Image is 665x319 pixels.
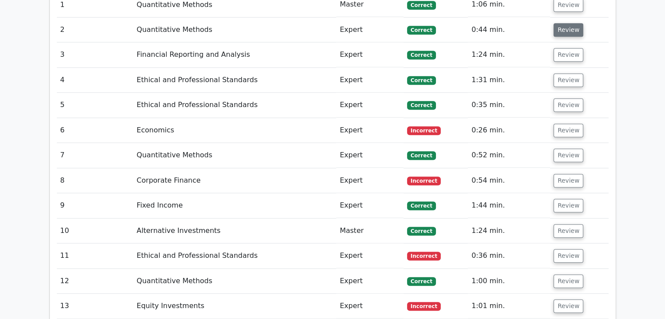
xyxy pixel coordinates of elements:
td: 5 [57,93,133,118]
td: 4 [57,68,133,93]
span: Correct [407,26,435,35]
span: Incorrect [407,177,441,185]
td: Expert [336,68,404,93]
td: Expert [336,93,404,118]
td: 0:36 min. [468,243,550,268]
button: Review [554,174,583,187]
td: 1:24 min. [468,218,550,243]
td: Quantitative Methods [133,143,337,168]
td: 8 [57,168,133,193]
td: Expert [336,17,404,42]
td: 0:44 min. [468,17,550,42]
td: 12 [57,269,133,294]
td: Expert [336,243,404,268]
td: 1:44 min. [468,193,550,218]
td: Master [336,218,404,243]
td: Expert [336,193,404,218]
td: Expert [336,118,404,143]
span: Correct [407,76,435,85]
td: 1:00 min. [468,269,550,294]
td: 2 [57,17,133,42]
td: 9 [57,193,133,218]
button: Review [554,299,583,313]
td: 1:31 min. [468,68,550,93]
button: Review [554,149,583,162]
td: 7 [57,143,133,168]
td: Expert [336,42,404,67]
td: Expert [336,168,404,193]
td: 0:54 min. [468,168,550,193]
span: Correct [407,201,435,210]
span: Correct [407,277,435,286]
td: 6 [57,118,133,143]
button: Review [554,199,583,212]
td: Expert [336,269,404,294]
td: Alternative Investments [133,218,337,243]
td: 1:24 min. [468,42,550,67]
td: 13 [57,294,133,319]
span: Correct [407,227,435,236]
span: Incorrect [407,252,441,260]
td: Financial Reporting and Analysis [133,42,337,67]
span: Incorrect [407,302,441,311]
td: Ethical and Professional Standards [133,93,337,118]
button: Review [554,274,583,288]
td: 0:26 min. [468,118,550,143]
td: Expert [336,294,404,319]
button: Review [554,124,583,137]
span: Correct [407,101,435,110]
td: 1:01 min. [468,294,550,319]
td: Corporate Finance [133,168,337,193]
td: Quantitative Methods [133,269,337,294]
td: Economics [133,118,337,143]
td: 11 [57,243,133,268]
span: Correct [407,51,435,59]
td: Ethical and Professional Standards [133,68,337,93]
td: Ethical and Professional Standards [133,243,337,268]
button: Review [554,23,583,37]
span: Incorrect [407,126,441,135]
button: Review [554,48,583,62]
span: Correct [407,1,435,10]
td: 0:52 min. [468,143,550,168]
button: Review [554,73,583,87]
td: Fixed Income [133,193,337,218]
span: Correct [407,151,435,160]
td: 10 [57,218,133,243]
button: Review [554,249,583,263]
td: 3 [57,42,133,67]
button: Review [554,98,583,112]
td: Quantitative Methods [133,17,337,42]
td: Expert [336,143,404,168]
button: Review [554,224,583,238]
td: 0:35 min. [468,93,550,118]
td: Equity Investments [133,294,337,319]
